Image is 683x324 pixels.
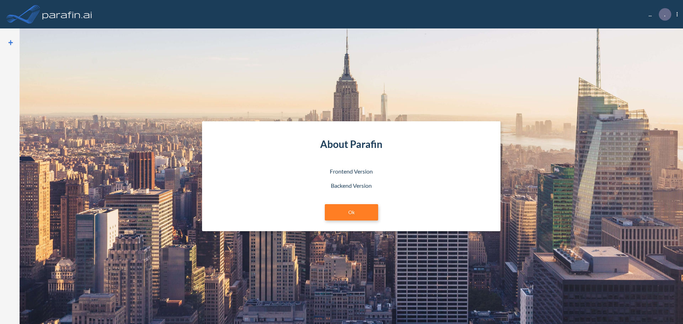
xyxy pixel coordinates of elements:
div: ... [638,8,678,21]
img: logo [41,7,94,21]
p: Backend Version [320,181,382,190]
p: . [664,11,666,17]
a: Ok [325,204,378,221]
h4: About Parafin [320,138,382,150]
p: Frontend Version [320,167,382,176]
